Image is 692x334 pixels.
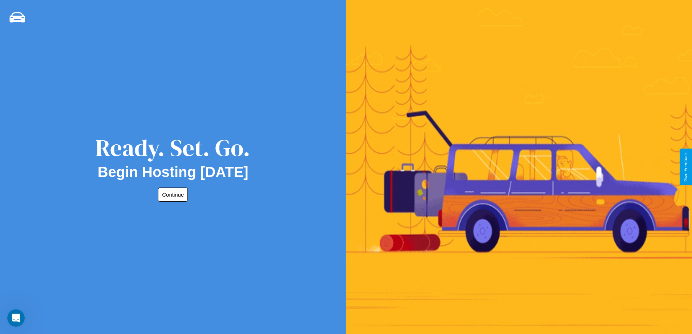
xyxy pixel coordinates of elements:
h2: Begin Hosting [DATE] [98,164,248,180]
button: Continue [158,188,188,202]
div: Give Feedback [683,152,688,182]
iframe: Intercom live chat [7,309,25,327]
div: Ready. Set. Go. [96,132,250,164]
